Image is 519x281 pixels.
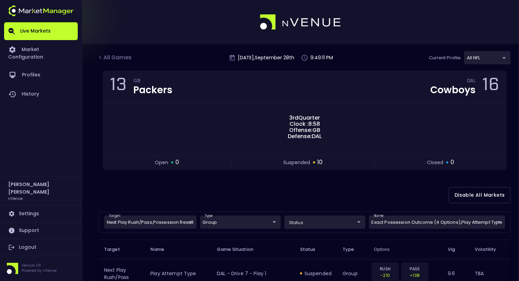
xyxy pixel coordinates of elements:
span: Clock : 8:58 [287,121,322,127]
a: Settings [4,206,78,222]
p: 9:49:11 PM [310,54,333,61]
p: PASS [406,266,424,272]
span: open [155,159,169,166]
p: Powered by nVenue [22,268,57,273]
span: closed [427,159,444,166]
p: +138 [406,272,424,279]
img: logo [8,5,74,16]
span: Target [104,246,129,253]
a: History [4,85,78,104]
label: type [205,213,213,218]
a: Profiles [4,65,78,85]
div: 16 [483,76,499,97]
h2: [PERSON_NAME] [PERSON_NAME] [8,181,74,196]
span: Offense: GB [287,127,322,133]
span: Defense: DAL [286,133,324,139]
span: Volatility [475,246,505,253]
span: 10 [318,158,323,167]
p: Version 1.31 [22,263,57,268]
h3: nVenue [8,196,23,201]
div: Packers [133,85,172,95]
span: 3rd Quarter [287,115,322,121]
p: -210 [376,272,395,279]
p: [DATE] , September 28 th [238,54,294,61]
div: < All Games [99,53,133,62]
a: Logout [4,239,78,256]
label: name [374,213,384,218]
span: Type [343,246,363,253]
span: 0 [451,158,455,167]
div: target [200,216,281,229]
a: Market Configuration [4,40,78,65]
div: target [104,216,197,229]
label: target [109,213,120,218]
span: 0 [176,158,180,167]
div: 13 [110,76,126,97]
p: Current Profile [429,54,461,61]
span: Status [300,246,324,253]
div: DAL [467,79,476,84]
div: Version 1.31Powered by nVenue [4,263,78,274]
div: GB [133,79,172,84]
img: logo [260,14,342,30]
p: RUSH [376,266,395,272]
span: suspended [284,159,310,166]
a: Support [4,222,78,239]
span: Name [150,246,173,253]
div: target [284,216,366,229]
span: Game Situation [217,246,262,253]
div: suspended [300,270,332,277]
div: target [464,51,511,64]
a: Live Markets [4,22,78,40]
div: Cowboys [430,85,476,95]
div: target [369,216,505,229]
th: Options [369,240,442,259]
span: Vig [448,246,464,253]
button: Disable All Markets [449,187,511,203]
